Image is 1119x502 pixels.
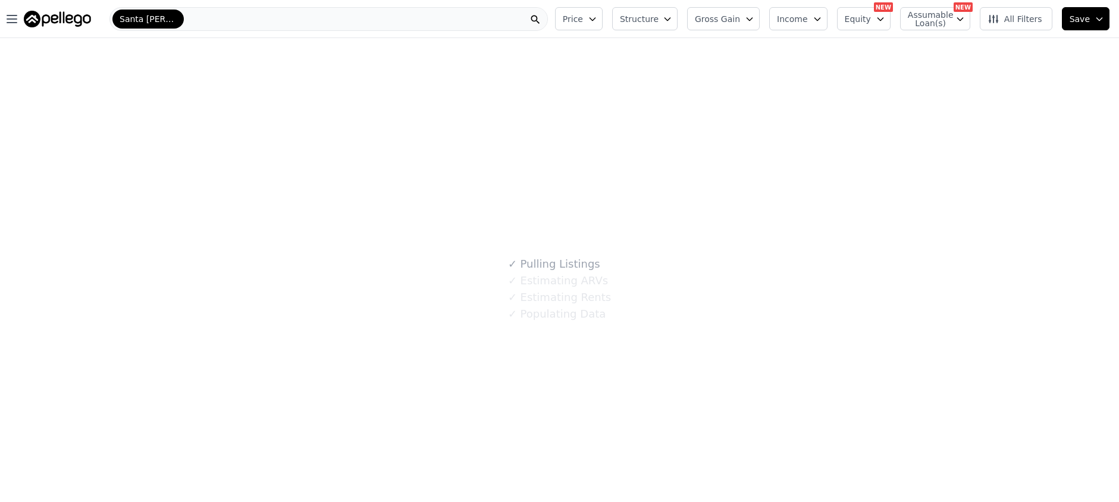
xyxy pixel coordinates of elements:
[1070,13,1090,25] span: Save
[508,306,606,322] div: Populating Data
[845,13,871,25] span: Equity
[508,289,611,306] div: Estimating Rents
[120,13,177,25] span: Santa [PERSON_NAME]
[508,256,600,272] div: Pulling Listings
[508,272,608,289] div: Estimating ARVs
[508,258,517,270] span: ✓
[612,7,678,30] button: Structure
[908,11,946,27] span: Assumable Loan(s)
[988,13,1042,25] span: All Filters
[563,13,583,25] span: Price
[508,291,517,303] span: ✓
[980,7,1052,30] button: All Filters
[555,7,603,30] button: Price
[837,7,891,30] button: Equity
[24,11,91,27] img: Pellego
[1062,7,1109,30] button: Save
[508,308,517,320] span: ✓
[954,2,973,12] div: NEW
[874,2,893,12] div: NEW
[777,13,808,25] span: Income
[620,13,658,25] span: Structure
[687,7,760,30] button: Gross Gain
[769,7,828,30] button: Income
[900,7,970,30] button: Assumable Loan(s)
[508,275,517,287] span: ✓
[695,13,740,25] span: Gross Gain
